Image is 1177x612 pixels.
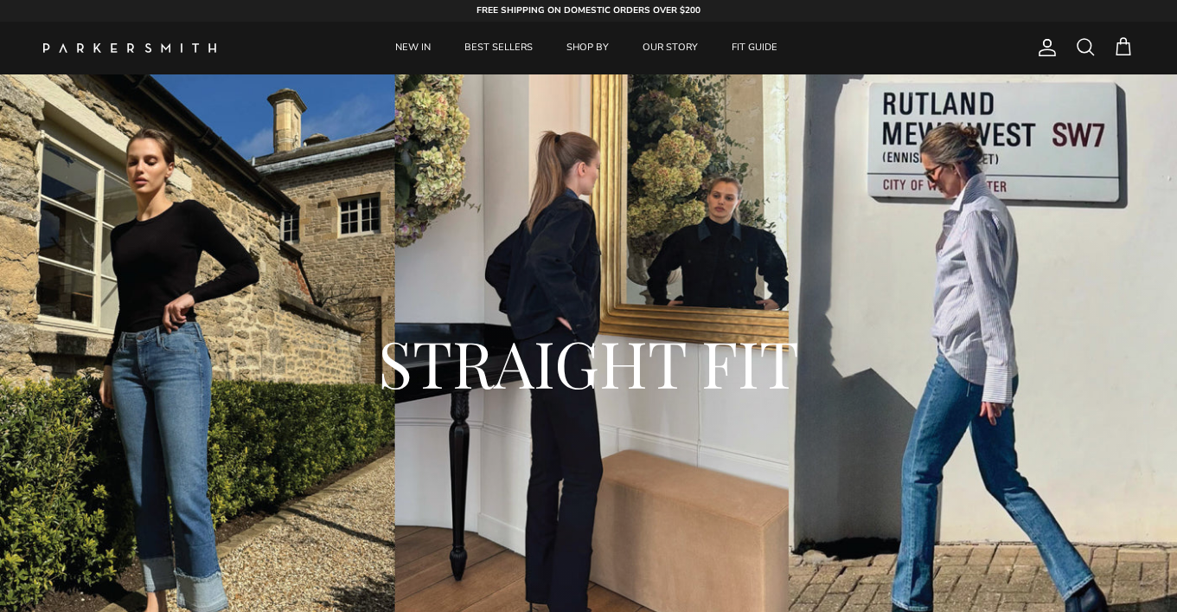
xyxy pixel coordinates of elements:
[551,22,624,74] a: SHOP BY
[477,4,700,16] strong: FREE SHIPPING ON DOMESTIC ORDERS OVER $200
[95,321,1082,404] h2: STRAIGHT FIT
[716,22,793,74] a: FIT GUIDE
[627,22,713,74] a: OUR STORY
[1030,37,1058,58] a: Account
[380,22,446,74] a: NEW IN
[43,43,216,53] img: Parker Smith
[449,22,548,74] a: BEST SELLERS
[258,22,916,74] div: Primary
